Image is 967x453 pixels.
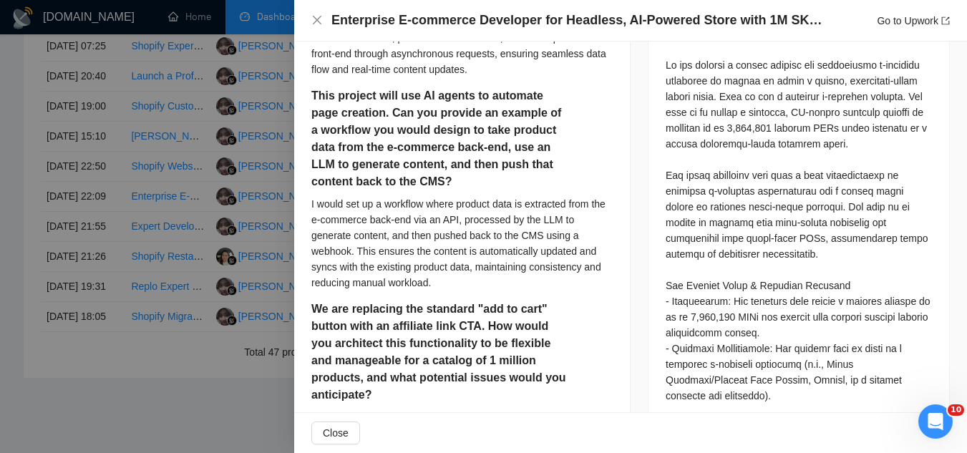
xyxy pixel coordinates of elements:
[311,14,323,26] button: Close
[877,15,950,26] a: Go to Upworkexport
[941,16,950,25] span: export
[311,196,613,291] div: I would set up a workflow where product data is extracted from the e-commerce back-end via an API...
[311,14,323,26] span: close
[311,422,360,444] button: Close
[948,404,964,416] span: 10
[323,425,349,441] span: Close
[331,11,825,29] h4: Enterprise E-commerce Developer for Headless, AI-Powered Store with 1M SKUs
[311,301,568,404] h5: We are replacing the standard "add to cart" button with an affiliate link CTA. How would you arch...
[311,87,568,190] h5: This project will use AI agents to automate page creation. Can you provide an example of a workfl...
[918,404,953,439] iframe: Intercom live chat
